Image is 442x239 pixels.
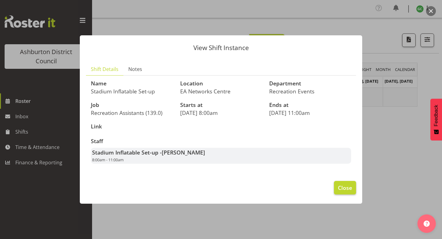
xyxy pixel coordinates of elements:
h3: Link [91,123,173,130]
h3: Department [269,80,351,87]
p: EA Networks Centre [180,88,262,95]
p: Recreation Events [269,88,351,95]
p: Stadium Inflatable Set-up [91,88,173,95]
span: Feedback [433,105,439,126]
p: View Shift Instance [86,45,356,51]
span: Notes [128,65,142,73]
h3: Job [91,102,173,108]
p: [DATE] 11:00am [269,109,351,116]
p: Recreation Assistants (139.0) [91,109,173,116]
h3: Ends at [269,102,351,108]
button: Feedback - Show survey [430,99,442,140]
img: help-xxl-2.png [424,221,430,227]
span: [PERSON_NAME] [162,149,205,156]
p: [DATE] 8:00am [180,109,262,116]
strong: Stadium Inflatable Set-up - [92,149,205,156]
h3: Starts at [180,102,262,108]
span: Shift Details [91,65,118,73]
h3: Name [91,80,173,87]
h3: Staff [91,138,351,144]
span: Close [338,184,352,192]
span: 8:00am - 11:00am [92,157,124,163]
h3: Location [180,80,262,87]
button: Close [334,181,356,194]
